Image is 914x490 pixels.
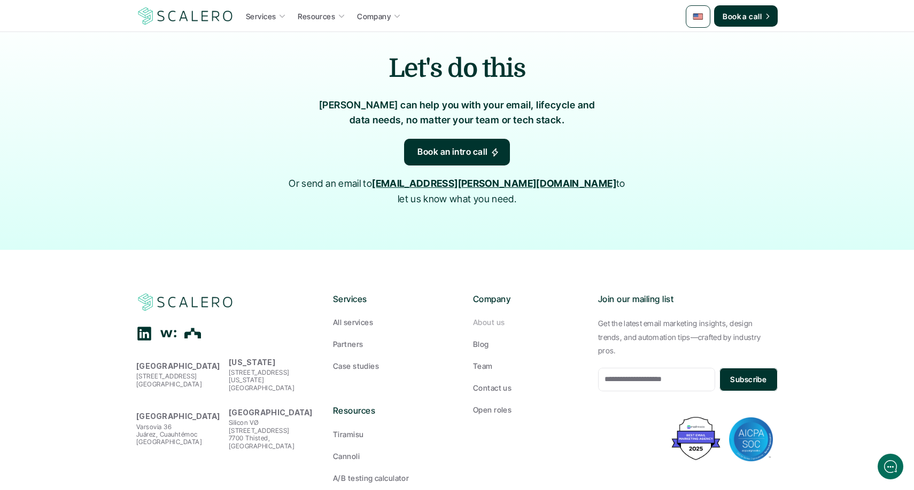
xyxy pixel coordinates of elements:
a: Case studies [333,360,441,372]
a: Blog [473,338,581,350]
p: Subscribe [730,374,766,385]
p: Book an intro call [417,145,488,159]
a: About us [473,317,581,328]
p: Company [473,293,581,306]
strong: [GEOGRAPHIC_DATA] [136,361,220,370]
a: Open roles [473,404,581,415]
p: Cannoli [333,451,360,462]
p: Or send an email to to let us know what you need. [283,176,631,207]
a: Cannoli [333,451,441,462]
a: Book an intro call [404,139,510,165]
strong: [GEOGRAPHIC_DATA] [229,408,313,417]
p: Tiramisu [333,429,363,440]
p: Get the latest email marketing insights, design trends, and automation tips—crafted by industry p... [598,317,778,357]
p: Services [246,11,276,22]
button: New conversation [17,141,197,163]
a: Team [473,360,581,372]
p: Resources [298,11,335,22]
p: All services [333,317,373,328]
p: [PERSON_NAME] can help you with your email, lifecycle and data needs, no matter your team or tech... [307,98,607,129]
p: Partners [333,338,363,350]
p: Book a call [723,11,762,22]
a: Partners [333,338,441,350]
a: Scalero company logotype [136,293,235,312]
p: Blog [473,338,489,350]
a: Tiramisu [333,429,441,440]
img: Scalero company logotype [136,6,235,26]
span: We run on Gist [89,373,135,380]
p: Case studies [333,360,379,372]
p: Varsovia 36 Juárez, Cuauhtémoc [GEOGRAPHIC_DATA] [136,423,223,446]
button: Subscribe [719,368,778,391]
a: [EMAIL_ADDRESS][PERSON_NAME][DOMAIN_NAME] [372,178,616,189]
a: Book a call [714,5,778,27]
p: Contact us [473,382,512,393]
p: About us [473,317,505,328]
span: New conversation [69,148,128,156]
p: Resources [333,404,441,418]
p: [STREET_ADDRESS] [GEOGRAPHIC_DATA] [136,373,223,388]
strong: [GEOGRAPHIC_DATA] [136,412,220,421]
img: Scalero company logotype [136,292,235,312]
p: Open roles [473,404,512,415]
iframe: gist-messenger-bubble-iframe [878,454,903,479]
p: Company [357,11,391,22]
strong: [US_STATE] [229,358,275,367]
h2: Let's do this [179,51,735,86]
p: Services [333,293,441,306]
img: 🇺🇸 [693,11,703,22]
a: Contact us [473,382,581,393]
img: Best Email Marketing Agency 2025 - Recognized by Mailmodo [669,414,723,463]
h1: Hi! Welcome to [GEOGRAPHIC_DATA]. [16,52,198,69]
p: [STREET_ADDRESS] [US_STATE][GEOGRAPHIC_DATA] [229,369,316,392]
h2: Let us know if we can help with lifecycle marketing. [16,71,198,122]
a: A/B testing calculator [333,472,441,484]
a: All services [333,317,441,328]
p: Team [473,360,493,372]
p: Join our mailing list [598,293,778,306]
p: A/B testing calculator [333,472,409,484]
p: Silicon VØ [STREET_ADDRESS] 7700 Thisted, [GEOGRAPHIC_DATA] [229,419,316,450]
